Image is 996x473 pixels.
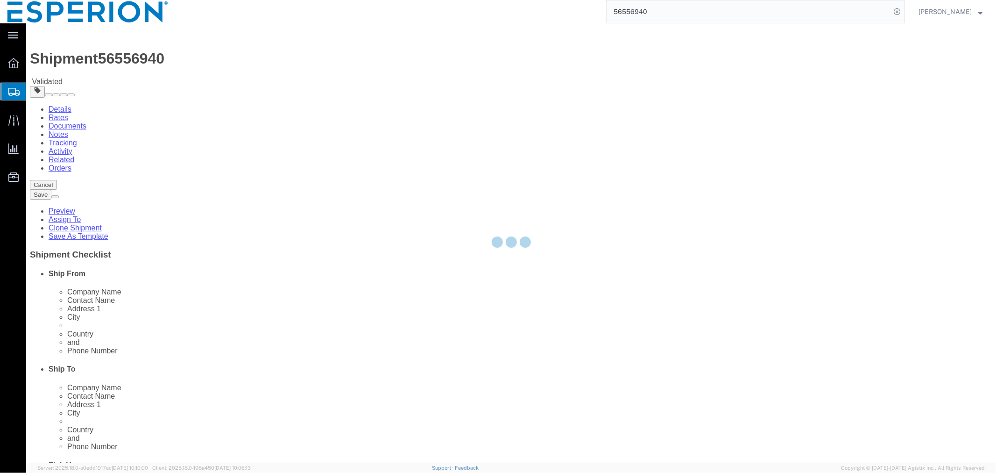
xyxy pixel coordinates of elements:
span: [DATE] 10:10:00 [112,465,148,471]
button: [PERSON_NAME] [918,6,983,17]
span: Copyright © [DATE]-[DATE] Agistix Inc., All Rights Reserved [841,464,985,472]
a: Feedback [455,465,479,471]
input: Search for shipment number, reference number [607,0,890,23]
span: Client: 2025.18.0-198a450 [152,465,251,471]
span: Alexandra Breaux [918,7,972,17]
span: [DATE] 10:06:13 [214,465,251,471]
span: Server: 2025.18.0-a0edd1917ac [37,465,148,471]
a: Support [432,465,455,471]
